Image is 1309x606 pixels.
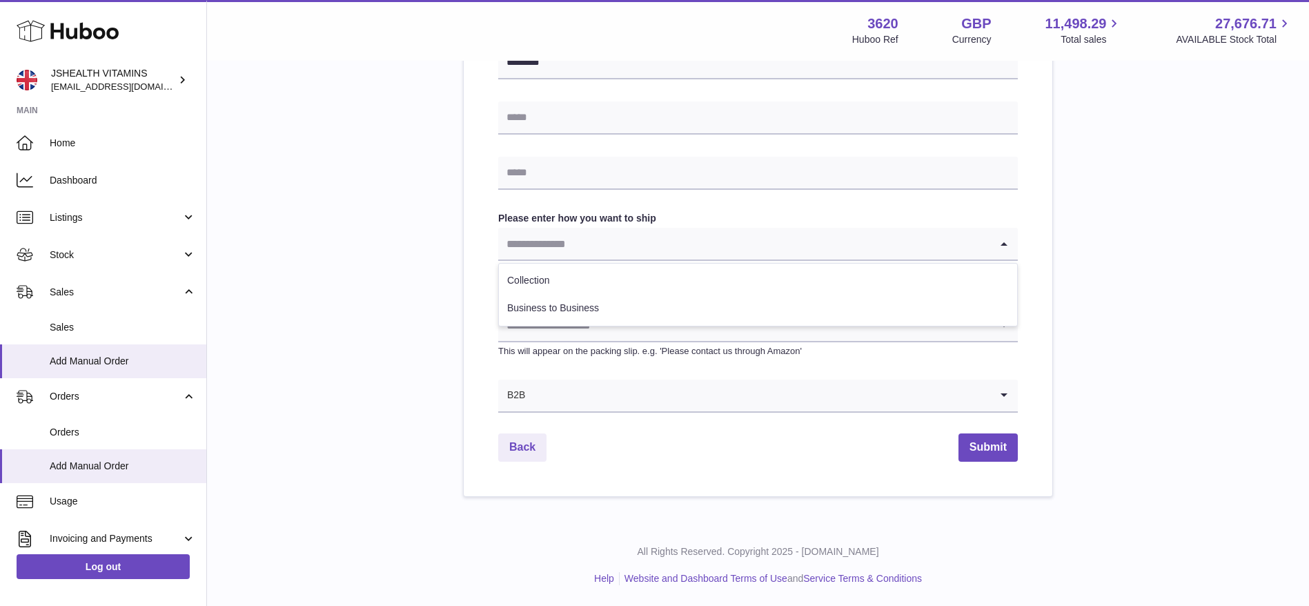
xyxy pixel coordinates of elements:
[803,573,922,584] a: Service Terms & Conditions
[499,267,1017,295] li: Collection
[218,545,1298,558] p: All Rights Reserved. Copyright 2025 - [DOMAIN_NAME]
[1061,33,1122,46] span: Total sales
[624,573,787,584] a: Website and Dashboard Terms of Use
[498,212,1018,225] label: Please enter how you want to ship
[961,14,991,33] strong: GBP
[1045,14,1106,33] span: 11,498.29
[1215,14,1277,33] span: 27,676.71
[852,33,898,46] div: Huboo Ref
[50,286,181,299] span: Sales
[498,228,1018,261] div: Search for option
[51,67,175,93] div: JSHEALTH VITAMINS
[50,460,196,473] span: Add Manual Order
[499,295,1017,322] li: Business to Business
[498,433,547,462] a: Back
[17,70,37,90] img: internalAdmin-3620@internal.huboo.com
[50,390,181,403] span: Orders
[620,572,922,585] li: and
[1176,14,1292,46] a: 27,676.71 AVAILABLE Stock Total
[50,532,181,545] span: Invoicing and Payments
[50,137,196,150] span: Home
[498,228,990,260] input: Search for option
[498,345,1018,358] p: This will appear on the packing slip. e.g. 'Please contact us through Amazon'
[50,355,196,368] span: Add Manual Order
[50,211,181,224] span: Listings
[1045,14,1122,46] a: 11,498.29 Total sales
[958,433,1018,462] button: Submit
[50,495,196,508] span: Usage
[498,380,1018,413] div: Search for option
[17,554,190,579] a: Log out
[50,174,196,187] span: Dashboard
[498,380,526,411] span: B2B
[952,33,992,46] div: Currency
[50,248,181,262] span: Stock
[50,321,196,334] span: Sales
[526,380,990,411] input: Search for option
[867,14,898,33] strong: 3620
[1176,33,1292,46] span: AVAILABLE Stock Total
[498,309,1018,342] div: Search for option
[51,81,203,92] span: [EMAIL_ADDRESS][DOMAIN_NAME]
[50,426,196,439] span: Orders
[594,573,614,584] a: Help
